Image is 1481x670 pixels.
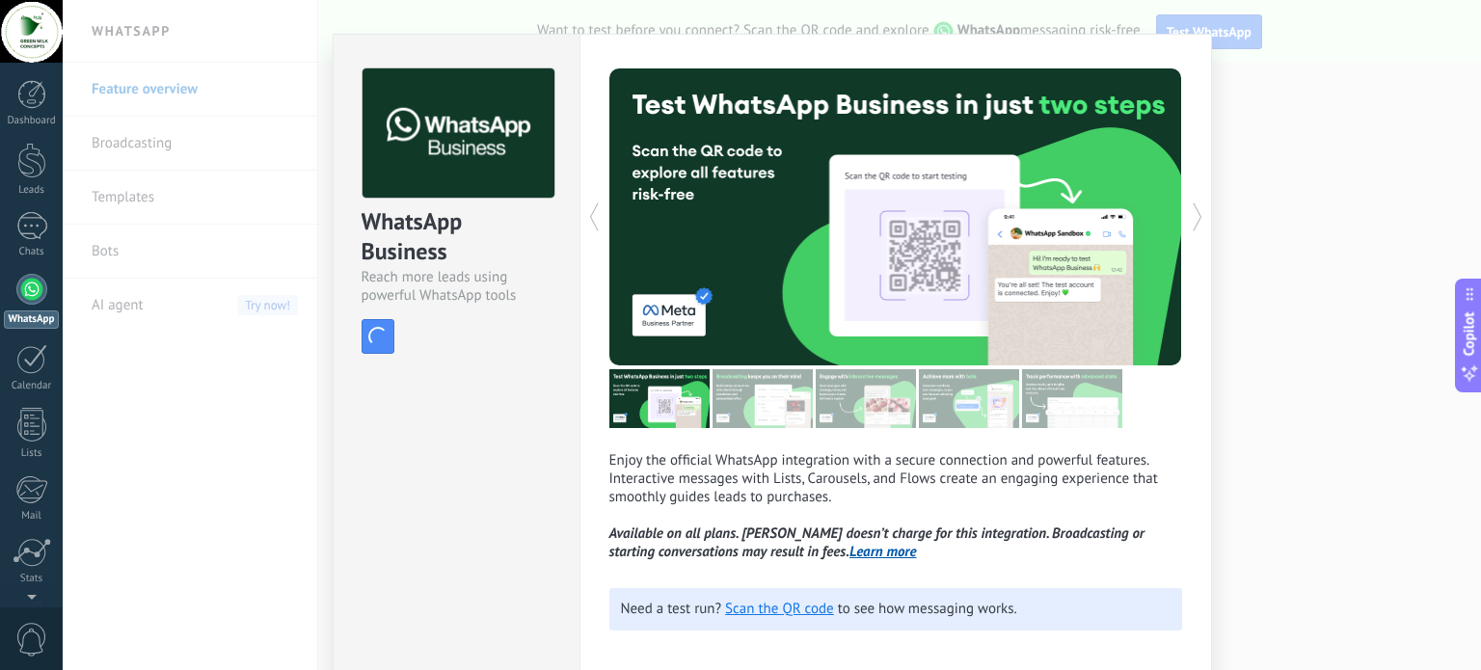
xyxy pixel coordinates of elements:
img: tour_image_7cdf1e24cac3d52841d4c909d6b5c66e.png [1022,369,1122,428]
div: WhatsApp [4,310,59,329]
img: tour_image_24a60f2de5b7f716b00b2508d23a5f71.png [609,369,710,428]
div: Mail [4,510,60,523]
div: Stats [4,573,60,585]
img: logo_main.png [363,68,554,199]
div: Chats [4,246,60,258]
p: Enjoy the official WhatsApp integration with a secure connection and powerful features. Interacti... [609,451,1182,561]
img: tour_image_ba1a9dba37f3416c4982efb0d2f1f8f9.png [713,369,813,428]
a: Scan the QR code [725,600,834,618]
img: tour_image_8adaa4405412f818fdd31a128ea7bfdb.png [919,369,1019,428]
span: to see how messaging works. [838,600,1017,618]
span: Need a test run? [621,600,722,618]
div: WhatsApp Business [362,206,552,268]
div: Dashboard [4,115,60,127]
div: Leads [4,184,60,197]
div: Reach more leads using powerful WhatsApp tools [362,268,552,305]
div: Lists [4,447,60,460]
span: Copilot [1460,311,1479,356]
div: Calendar [4,380,60,392]
i: Available on all plans. [PERSON_NAME] doesn’t charge for this integration. Broadcasting or starti... [609,524,1145,561]
img: tour_image_6b5bee784155b0e26d0e058db9499733.png [816,369,916,428]
a: Learn more [849,543,916,561]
